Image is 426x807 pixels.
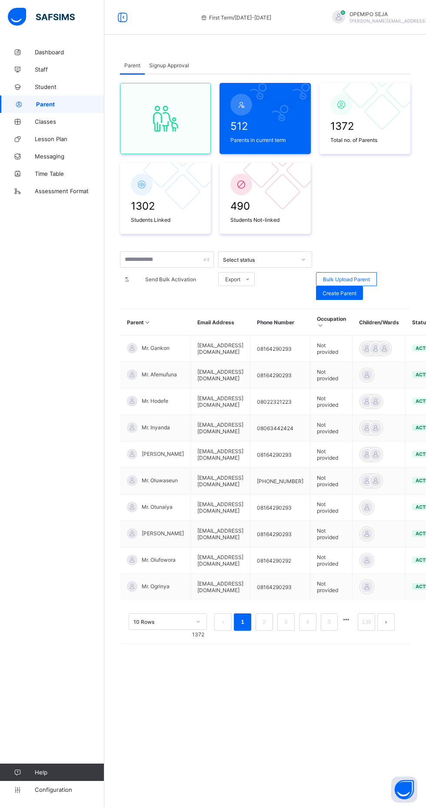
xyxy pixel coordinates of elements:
button: Open asap [391,777,417,803]
button: next page [377,613,395,631]
img: safsims [8,8,75,26]
span: Mr. Gankon [142,345,170,351]
a: 1 [238,616,246,628]
li: 上一页 [214,613,232,631]
a: 5 [325,616,333,628]
td: [EMAIL_ADDRESS][DOMAIN_NAME] [191,415,250,441]
td: Not provided [310,415,353,441]
li: 下一页 [377,613,395,631]
span: Total no. of Parents [330,137,399,143]
td: Not provided [310,468,353,494]
th: Occupation [310,309,353,336]
span: Dashboard [35,49,104,56]
i: Sort in Ascending Order [144,319,151,326]
td: [EMAIL_ADDRESS][DOMAIN_NAME] [191,336,250,362]
td: Not provided [310,494,353,521]
a: 2 [260,616,268,628]
li: 3 [277,613,295,631]
span: Configuration [35,786,104,793]
td: [EMAIL_ADDRESS][DOMAIN_NAME] [191,389,250,415]
span: Help [35,769,104,776]
td: 08063442424 [250,415,310,441]
span: Student [35,83,104,90]
td: [EMAIL_ADDRESS][DOMAIN_NAME] [191,441,250,468]
span: Messaging [35,153,104,160]
td: [EMAIL_ADDRESS][DOMAIN_NAME] [191,547,250,574]
span: Parent [124,62,140,69]
span: 1302 [131,200,200,212]
span: Time Table [35,170,104,177]
span: Staff [35,66,104,73]
span: Signup Approval [149,62,189,69]
span: Mr. Oluwaseun [142,477,178,484]
li: 向后 5 页 [340,613,352,626]
div: Select status [223,257,296,263]
td: [EMAIL_ADDRESS][DOMAIN_NAME] [191,521,250,547]
span: 512 [230,120,300,132]
span: Mr. Olufowora [142,557,176,563]
span: Parents in current term [230,137,300,143]
td: 08164290293 [250,362,310,389]
span: Mr. Inyanda [142,424,170,431]
th: Email Address [191,309,250,336]
th: Phone Number [250,309,310,336]
td: Not provided [310,336,353,362]
td: 08164290293 [250,441,310,468]
span: 490 [230,200,300,212]
td: [PHONE_NUMBER] [250,468,310,494]
td: [EMAIL_ADDRESS][DOMAIN_NAME] [191,468,250,494]
td: 08164290293 [250,521,310,547]
td: 08164290293 [250,494,310,521]
th: Children/Wards [353,309,406,336]
td: Not provided [310,547,353,574]
td: Not provided [310,389,353,415]
td: Not provided [310,521,353,547]
a: 3 [282,616,290,628]
td: Not provided [310,441,353,468]
span: Bulk Upload Parent [323,276,370,283]
td: 08164290292 [250,547,310,574]
span: Mr. Otunaiya [142,504,173,510]
span: Students Not-linked [230,217,300,223]
span: [PERSON_NAME] [142,451,184,457]
div: 10 Rows [133,619,191,625]
span: Mr. Hodefe [142,398,168,404]
span: Export [225,276,240,283]
span: Create Parent [323,290,356,296]
td: 08022321223 [250,389,310,415]
td: 08164290293 [250,574,310,600]
span: Parent [36,101,104,108]
td: [EMAIL_ADDRESS][DOMAIN_NAME] [191,574,250,600]
span: Mr. Ogrinya [142,583,170,590]
span: session/term information [200,14,271,21]
td: Not provided [310,362,353,389]
i: Sort in Ascending Order [317,322,324,329]
span: Assessment Format [35,188,104,194]
li: 5 [321,613,338,631]
span: Mr. Afemufuna [142,371,177,378]
span: Classes [35,118,104,125]
th: Parent [120,309,191,336]
span: Students Linked [131,217,200,223]
td: [EMAIL_ADDRESS][DOMAIN_NAME] [191,494,250,521]
td: [EMAIL_ADDRESS][DOMAIN_NAME] [191,362,250,389]
a: 138 [359,616,374,628]
li: 1 [234,613,251,631]
span: 1372 [330,120,399,132]
a: 4 [303,616,312,628]
button: prev page [214,613,232,631]
li: 2 [256,613,273,631]
td: Not provided [310,574,353,600]
li: 4 [299,613,316,631]
li: 138 [358,613,375,631]
span: Lesson Plan [35,135,104,142]
td: 08164290293 [250,336,310,362]
span: [PERSON_NAME] [142,530,184,537]
span: Send Bulk Activation [134,276,207,283]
